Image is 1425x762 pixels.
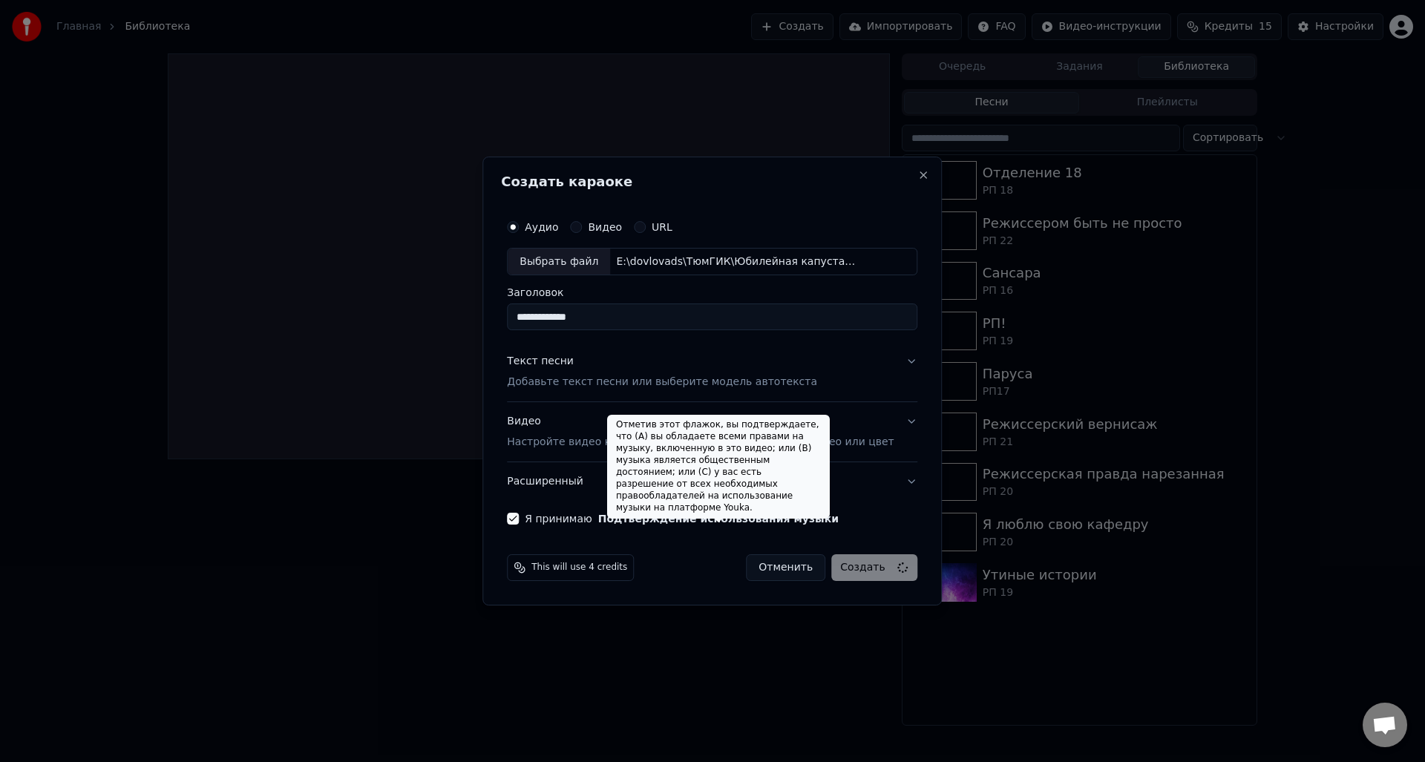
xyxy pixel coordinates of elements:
[508,249,610,275] div: Выбрать файл
[746,554,825,581] button: Отменить
[507,375,817,390] p: Добавьте текст песни или выберите модель автотекста
[507,415,894,450] div: Видео
[507,435,894,450] p: Настройте видео караоке: используйте изображение, видео или цвет
[507,343,917,402] button: Текст песниДобавьте текст песни или выберите модель автотекста
[507,288,917,298] label: Заголовок
[501,175,923,188] h2: Создать караоке
[588,222,622,232] label: Видео
[652,222,672,232] label: URL
[525,222,558,232] label: Аудио
[507,462,917,501] button: Расширенный
[507,355,574,369] div: Текст песни
[607,415,830,519] div: Отметив этот флажок, вы подтверждаете, что (A) вы обладаете всеми правами на музыку, включенную в...
[531,562,627,574] span: This will use 4 credits
[598,513,839,524] button: Я принимаю
[610,254,862,269] div: E:\dovlovads\ТюмГИК\Юбилейная капуста\Караоке\треки\РП 21. Поезда нарезанная.mp3
[507,403,917,462] button: ВидеоНастройте видео караоке: используйте изображение, видео или цвет
[525,513,839,524] label: Я принимаю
